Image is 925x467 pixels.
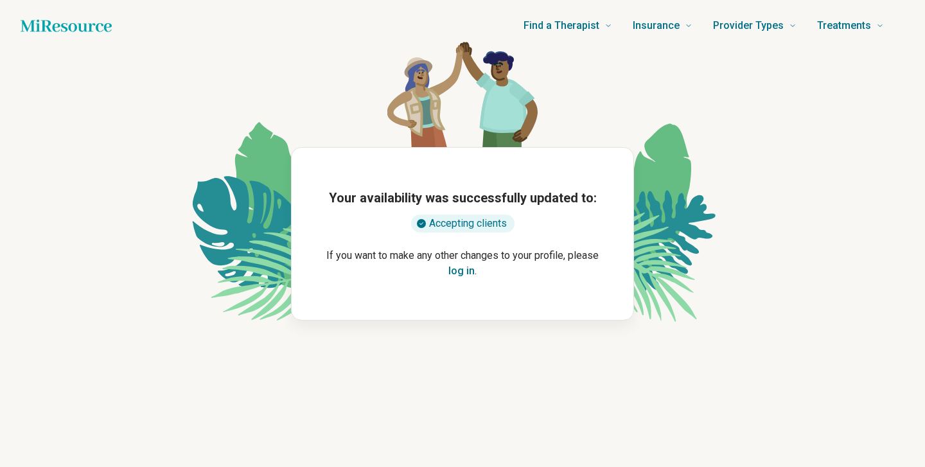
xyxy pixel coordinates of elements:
[633,17,680,35] span: Insurance
[329,189,597,207] h1: Your availability was successfully updated to:
[448,263,475,279] button: log in
[817,17,871,35] span: Treatments
[312,248,613,279] p: If you want to make any other changes to your profile, please .
[21,13,112,39] a: Home page
[411,215,515,233] div: Accepting clients
[713,17,784,35] span: Provider Types
[524,17,599,35] span: Find a Therapist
